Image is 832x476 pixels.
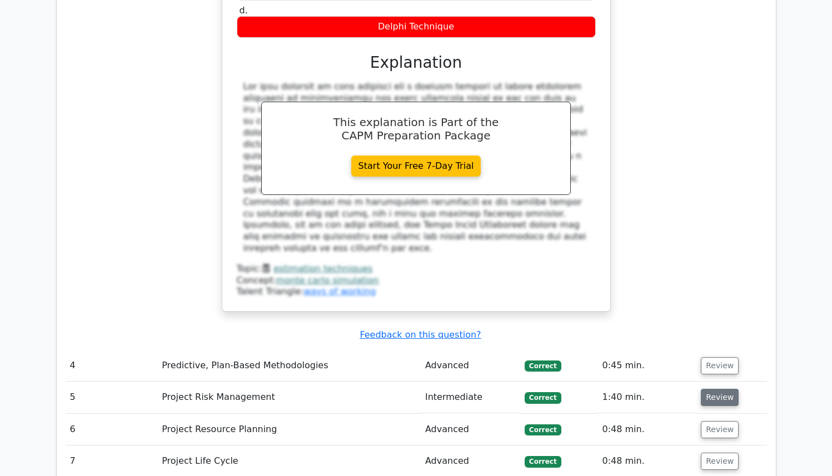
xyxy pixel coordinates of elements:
div: Delphi Technique [237,16,596,38]
div: Lor ipsu dolorsit am cons adipisci eli s doeiusm tempori ut labore etdolorem aliquaeni ad minimve... [243,81,589,254]
td: Intermediate [421,382,520,413]
a: Start Your Free 7-Day Trial [351,156,481,177]
td: Project Resource Planning [157,414,421,445]
td: Advanced [421,414,520,445]
div: Concept: [237,275,596,287]
a: Feedback on this question? [360,329,481,340]
button: Review [701,357,739,374]
h3: Explanation [243,53,589,72]
button: Review [701,421,739,438]
td: 1:40 min. [597,382,696,413]
td: Project Risk Management [157,382,421,413]
span: Correct [525,456,561,467]
span: Correct [525,392,561,403]
td: 5 [66,382,158,413]
div: Topic: [237,263,596,275]
a: estimation techniques [273,263,372,274]
span: d. [240,5,248,16]
span: Correct [525,424,561,435]
button: Review [701,389,739,406]
div: Talent Triangle: [237,263,596,298]
a: monte carlo simulation [276,275,379,285]
button: Review [701,453,739,470]
td: Predictive, Plan-Based Methodologies [157,350,421,382]
td: 0:45 min. [597,350,696,382]
td: 0:48 min. [597,414,696,445]
span: Correct [525,360,561,372]
a: ways of working [303,286,376,297]
td: 4 [66,350,158,382]
td: Advanced [421,350,520,382]
td: 6 [66,414,158,445]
